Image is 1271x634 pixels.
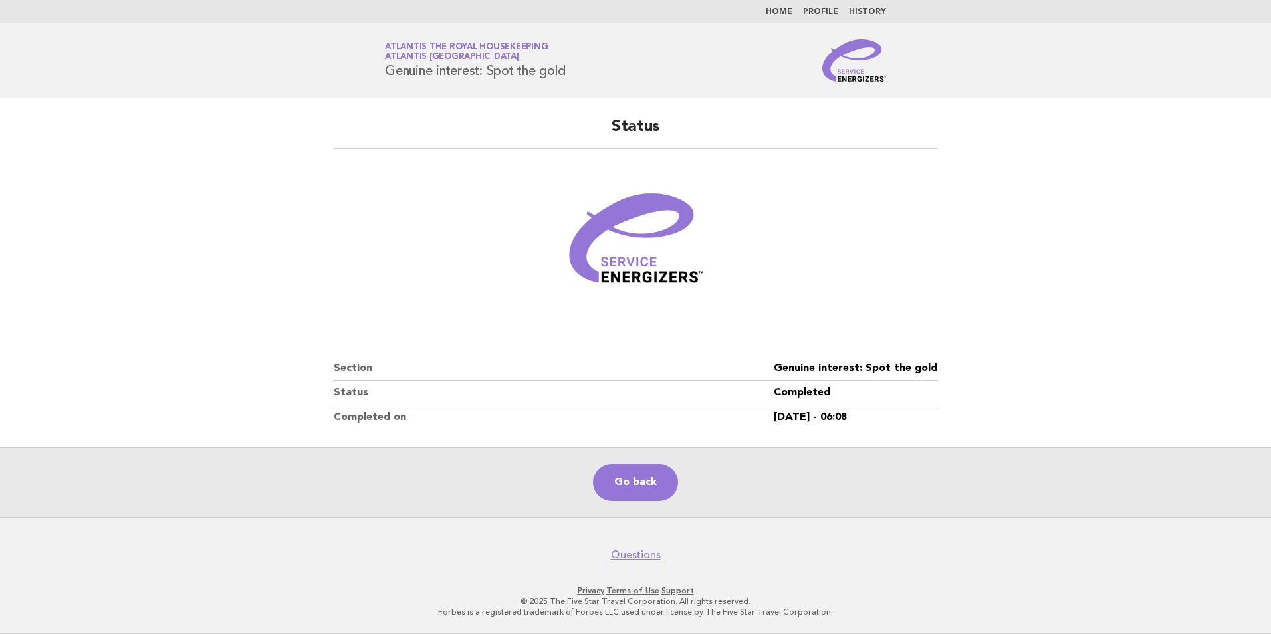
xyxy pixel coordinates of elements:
a: Go back [593,464,678,501]
dt: Status [334,381,774,405]
dt: Section [334,356,774,381]
dd: [DATE] - 06:08 [774,405,937,429]
a: Support [661,586,694,595]
p: Forbes is a registered trademark of Forbes LLC used under license by The Five Star Travel Corpora... [229,607,1042,617]
dd: Completed [774,381,937,405]
h1: Genuine interest: Spot the gold [385,43,565,78]
img: Verified [556,165,715,324]
p: · · [229,585,1042,596]
dd: Genuine interest: Spot the gold [774,356,937,381]
a: Terms of Use [606,586,659,595]
a: Privacy [578,586,604,595]
span: Atlantis [GEOGRAPHIC_DATA] [385,53,519,62]
a: History [849,8,886,16]
img: Service Energizers [822,39,886,82]
a: Questions [611,548,661,562]
h2: Status [334,116,937,149]
a: Profile [803,8,838,16]
dt: Completed on [334,405,774,429]
a: Home [766,8,792,16]
p: © 2025 The Five Star Travel Corporation. All rights reserved. [229,596,1042,607]
a: Atlantis the Royal HousekeepingAtlantis [GEOGRAPHIC_DATA] [385,43,548,61]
